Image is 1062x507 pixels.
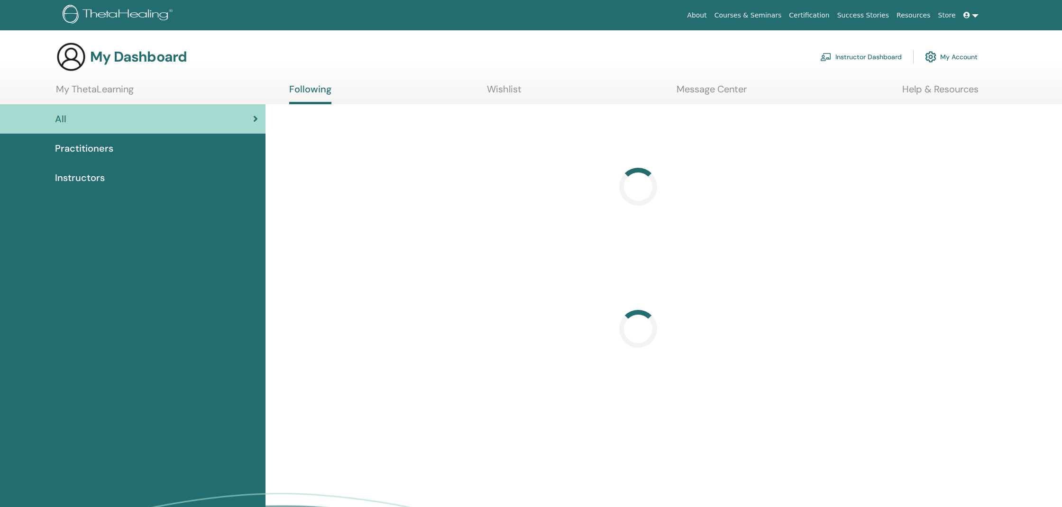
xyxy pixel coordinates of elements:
a: Wishlist [487,83,522,102]
a: My ThetaLearning [56,83,134,102]
a: Success Stories [833,7,893,24]
a: About [683,7,710,24]
a: Message Center [677,83,747,102]
img: generic-user-icon.jpg [56,42,86,72]
a: Instructor Dashboard [820,46,902,67]
a: Following [289,83,331,104]
a: Store [934,7,960,24]
img: logo.png [63,5,176,26]
a: Resources [893,7,934,24]
a: Courses & Seminars [711,7,786,24]
img: chalkboard-teacher.svg [820,53,832,61]
a: Help & Resources [902,83,979,102]
span: All [55,112,66,126]
img: cog.svg [925,49,936,65]
a: My Account [925,46,978,67]
span: Instructors [55,171,105,185]
h3: My Dashboard [90,48,187,65]
span: Practitioners [55,141,113,155]
a: Certification [785,7,833,24]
